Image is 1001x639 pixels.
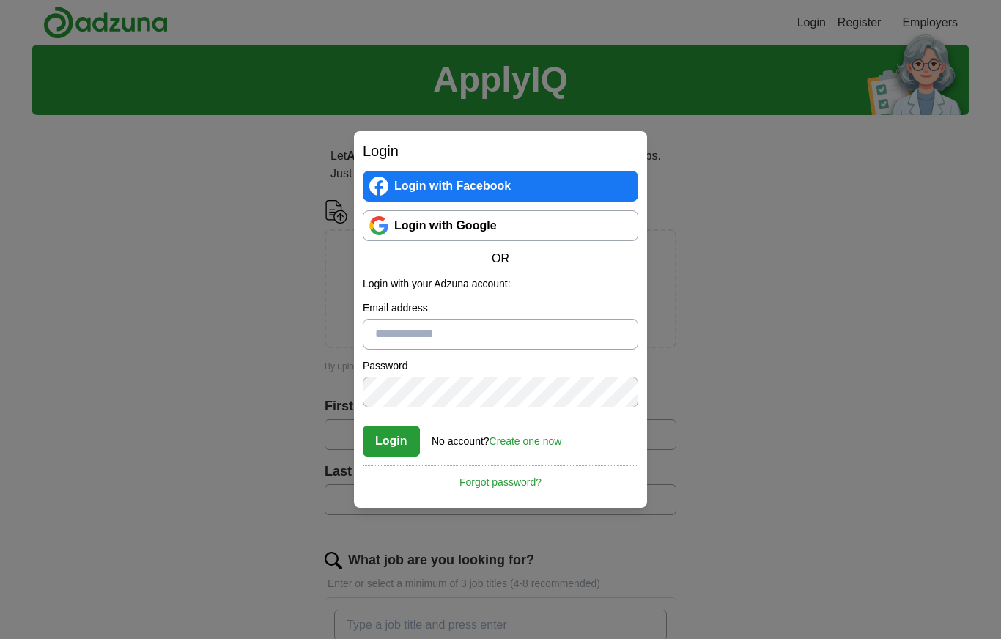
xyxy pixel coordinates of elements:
h2: Login [363,140,638,162]
a: Create one now [490,435,562,447]
a: Login with Google [363,210,638,241]
label: Email address [363,300,638,316]
label: Password [363,358,638,374]
a: Login with Facebook [363,171,638,202]
a: Forgot password? [363,465,638,490]
button: Login [363,426,420,457]
p: Login with your Adzuna account: [363,276,638,292]
div: No account? [432,425,561,449]
span: OR [483,250,518,267]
